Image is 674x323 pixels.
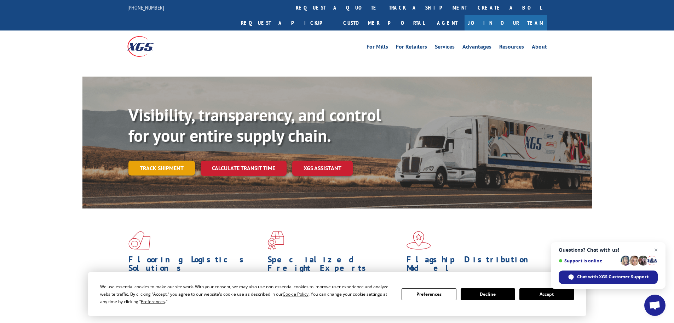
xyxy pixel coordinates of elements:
span: Support is online [559,258,618,263]
b: Visibility, transparency, and control for your entire supply chain. [128,104,381,146]
div: Open chat [644,295,666,316]
a: Calculate transit time [201,161,287,176]
img: xgs-icon-focused-on-flooring-red [267,231,284,250]
a: Agent [430,15,465,30]
a: [PHONE_NUMBER] [127,4,164,11]
a: About [532,44,547,52]
span: Cookie Policy [283,291,309,297]
h1: Specialized Freight Experts [267,255,401,276]
div: Chat with XGS Customer Support [559,271,658,284]
a: Join Our Team [465,15,547,30]
img: xgs-icon-flagship-distribution-model-red [407,231,431,250]
div: We use essential cookies to make our site work. With your consent, we may also use non-essential ... [100,283,393,305]
a: XGS ASSISTANT [292,161,353,176]
span: Chat with XGS Customer Support [577,274,649,280]
a: Advantages [462,44,491,52]
button: Accept [519,288,574,300]
img: xgs-icon-total-supply-chain-intelligence-red [128,231,150,250]
span: Preferences [141,299,165,305]
button: Decline [461,288,515,300]
a: For Retailers [396,44,427,52]
a: Resources [499,44,524,52]
a: Customer Portal [338,15,430,30]
h1: Flagship Distribution Model [407,255,540,276]
a: Request a pickup [236,15,338,30]
div: Cookie Consent Prompt [88,272,586,316]
span: Questions? Chat with us! [559,247,658,253]
button: Preferences [402,288,456,300]
span: Close chat [652,246,660,254]
a: For Mills [367,44,388,52]
h1: Flooring Logistics Solutions [128,255,262,276]
a: Track shipment [128,161,195,176]
a: Services [435,44,455,52]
